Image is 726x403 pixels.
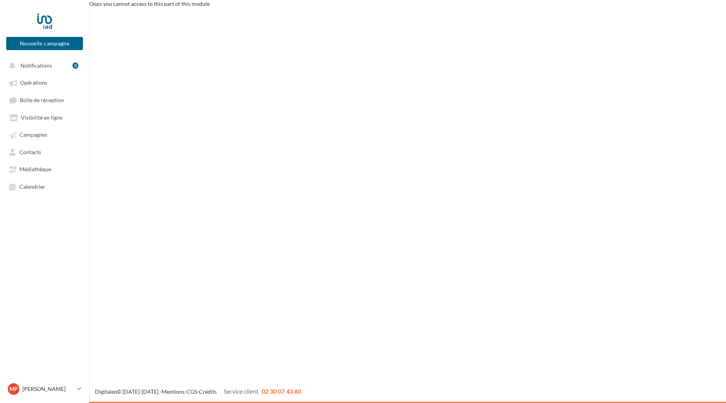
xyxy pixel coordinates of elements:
[5,58,81,72] button: Notifications 3
[95,388,301,395] span: © [DATE]-[DATE] - - -
[5,179,84,193] a: Calendrier
[21,114,62,121] span: Visibilité en ligne
[199,388,217,395] a: Crédits
[19,183,45,190] span: Calendrier
[89,0,210,7] span: Oops you cannot access to this part of this module
[9,385,18,393] span: MP
[21,62,52,69] span: Notifications
[19,166,51,173] span: Médiathèque
[5,75,84,89] a: Opérations
[5,93,84,107] a: Boîte de réception
[72,63,78,69] div: 3
[186,388,197,395] a: CGS
[20,97,64,103] span: Boîte de réception
[20,80,47,86] span: Opérations
[5,162,84,176] a: Médiathèque
[162,388,185,395] a: Mentions
[19,149,41,155] span: Contacts
[19,132,47,138] span: Campagnes
[5,145,84,159] a: Contacts
[262,387,301,395] span: 02 30 07 43 80
[6,37,83,50] button: Nouvelle campagne
[22,385,74,393] p: [PERSON_NAME]
[5,127,84,141] a: Campagnes
[224,387,259,395] span: Service client
[5,110,84,124] a: Visibilité en ligne
[95,388,117,395] a: Digitaleo
[6,382,83,396] a: MP [PERSON_NAME]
